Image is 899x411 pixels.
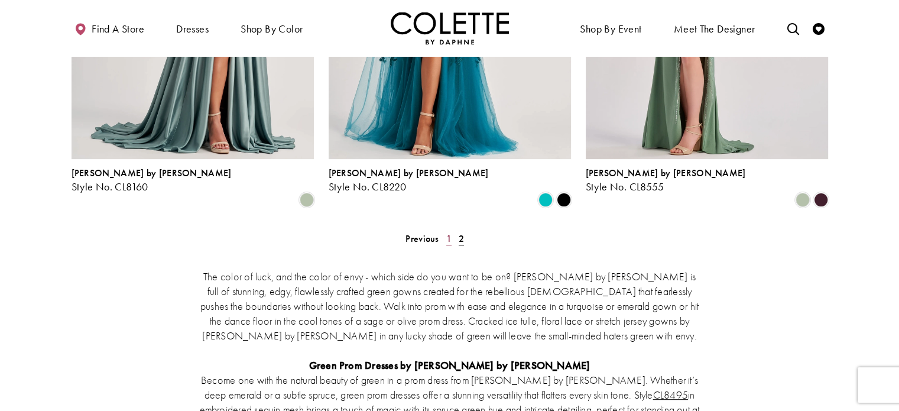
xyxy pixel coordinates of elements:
[446,232,452,245] span: 1
[671,12,758,44] a: Meet the designer
[586,168,746,193] div: Colette by Daphne Style No. CL8555
[309,358,590,372] strong: Green Prom Dresses by [PERSON_NAME] by [PERSON_NAME]
[391,12,509,44] img: Colette by Daphne
[329,167,489,179] span: [PERSON_NAME] by [PERSON_NAME]
[653,388,688,402] a: CL8495
[300,193,314,207] i: Sage
[580,23,641,35] span: Shop By Event
[173,12,212,44] span: Dresses
[402,230,442,247] a: Prev Page
[674,23,755,35] span: Meet the designer
[72,180,148,193] span: Style No. CL8160
[405,232,439,245] span: Previous
[814,193,828,207] i: Raisin
[557,193,571,207] i: Black
[72,12,147,44] a: Find a store
[586,180,664,193] span: Style No. CL8555
[72,167,232,179] span: [PERSON_NAME] by [PERSON_NAME]
[199,269,701,343] p: The color of luck, and the color of envy - which side do you want to be on? [PERSON_NAME] by [PER...
[72,168,232,193] div: Colette by Daphne Style No. CL8160
[796,193,810,207] i: Sage
[443,230,455,247] a: 1
[810,12,827,44] a: Check Wishlist
[329,180,407,193] span: Style No. CL8220
[455,230,468,247] span: Current page
[538,193,553,207] i: Jade
[586,167,746,179] span: [PERSON_NAME] by [PERSON_NAME]
[391,12,509,44] a: Visit Home Page
[241,23,303,35] span: Shop by color
[176,23,209,35] span: Dresses
[238,12,306,44] span: Shop by color
[784,12,801,44] a: Toggle search
[577,12,644,44] span: Shop By Event
[329,168,489,193] div: Colette by Daphne Style No. CL8220
[92,23,144,35] span: Find a store
[459,232,464,245] span: 2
